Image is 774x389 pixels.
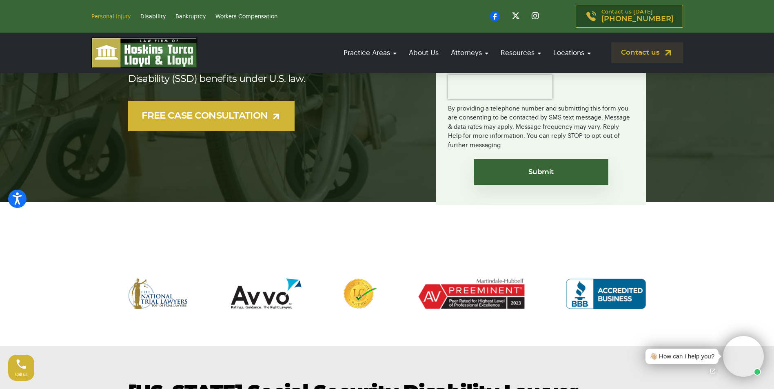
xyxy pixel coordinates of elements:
p: Contact us [DATE] [601,9,674,23]
img: The National Trial Lawyers Top 100 Trial Lawyers [128,278,190,309]
img: AVVO [231,278,302,309]
img: Lead Counsel Rated [343,278,377,309]
a: About Us [405,41,443,64]
a: Practice Areas [339,41,401,64]
iframe: reCAPTCHA [448,75,552,99]
a: Bankruptcy [175,14,206,20]
a: Personal Injury [91,14,131,20]
a: Attorneys [447,41,492,64]
a: Workers Compensation [215,14,277,20]
div: 👋🏼 How can I help you? [650,352,714,361]
a: Locations [549,41,595,64]
a: Resources [497,41,545,64]
a: Contact us [DATE][PHONE_NUMBER] [576,5,683,28]
a: Disability [140,14,166,20]
a: Contact us [611,42,683,63]
a: Open chat [704,362,721,380]
input: Submit [474,159,608,185]
div: By providing a telephone number and submitting this form you are consenting to be contacted by SM... [448,99,634,150]
img: logo [91,38,197,68]
img: arrow-up-right-light.svg [271,111,281,122]
span: Call us [15,372,28,377]
a: FREE CASE CONSULTATION [128,101,295,131]
span: [PHONE_NUMBER] [601,15,674,23]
